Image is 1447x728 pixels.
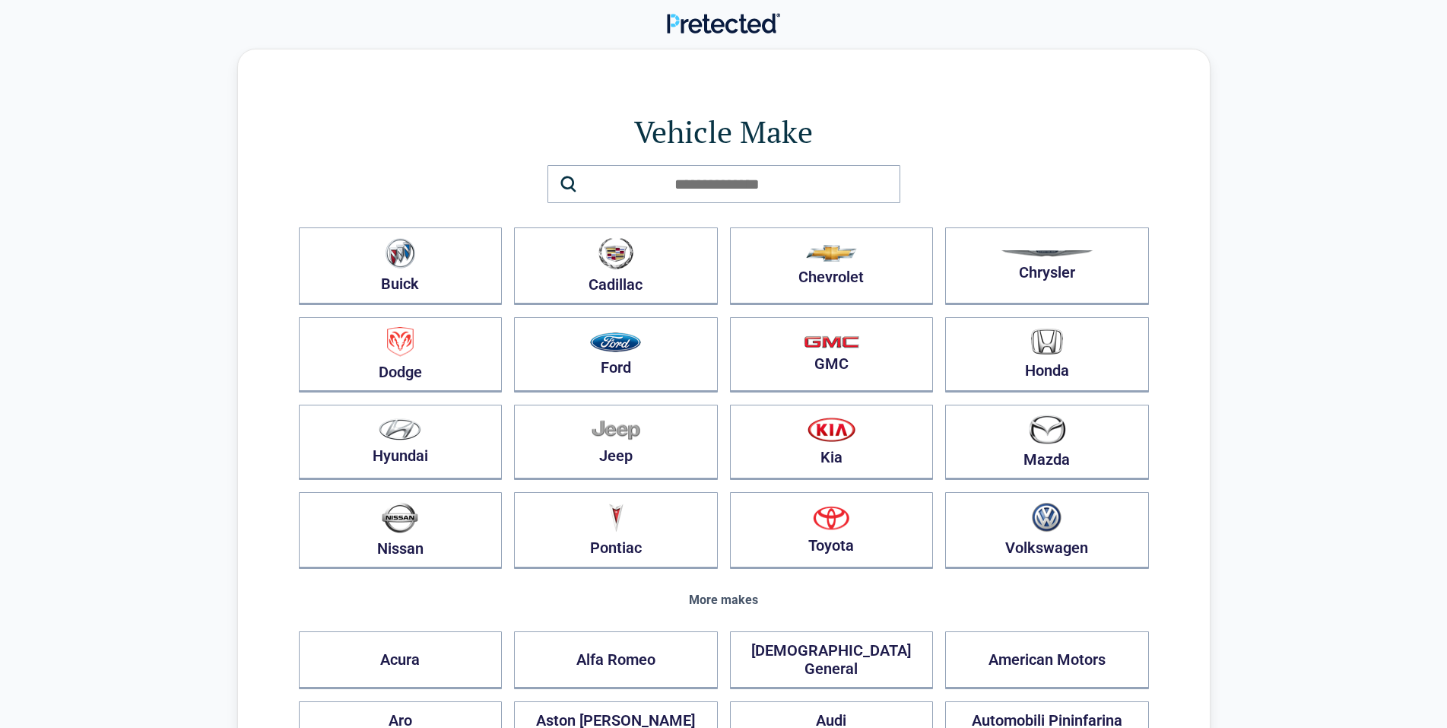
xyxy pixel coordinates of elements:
div: More makes [299,593,1149,607]
button: Cadillac [514,227,718,305]
button: [DEMOGRAPHIC_DATA] General [730,631,934,689]
button: Acura [299,631,503,689]
button: Kia [730,405,934,480]
button: Mazda [945,405,1149,480]
h1: Vehicle Make [299,110,1149,153]
button: Buick [299,227,503,305]
button: Honda [945,317,1149,393]
button: Dodge [299,317,503,393]
button: Alfa Romeo [514,631,718,689]
button: Toyota [730,492,934,569]
button: Volkswagen [945,492,1149,569]
button: GMC [730,317,934,393]
button: Hyundai [299,405,503,480]
button: Ford [514,317,718,393]
button: Pontiac [514,492,718,569]
button: Chevrolet [730,227,934,305]
button: Nissan [299,492,503,569]
button: Jeep [514,405,718,480]
button: American Motors [945,631,1149,689]
button: Chrysler [945,227,1149,305]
